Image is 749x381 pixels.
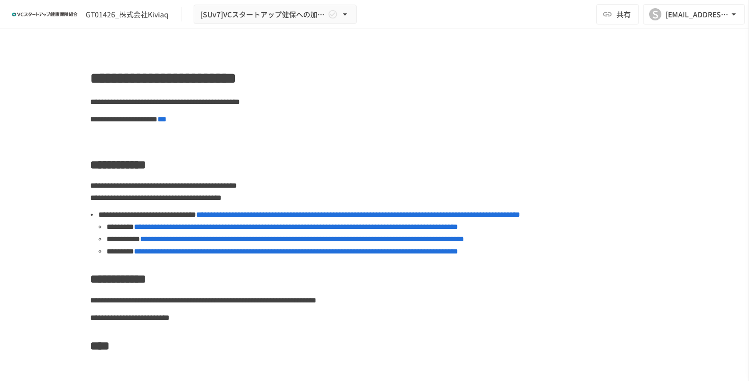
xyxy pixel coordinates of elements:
button: [SUv7]VCスタートアップ健保への加入申請手続き [194,5,357,24]
div: S [649,8,661,20]
button: S[EMAIL_ADDRESS][DOMAIN_NAME] [643,4,745,24]
span: [SUv7]VCスタートアップ健保への加入申請手続き [200,8,326,21]
span: 共有 [617,9,631,20]
button: 共有 [596,4,639,24]
div: GT01426_株式会社Kiviaq [86,9,169,20]
div: [EMAIL_ADDRESS][DOMAIN_NAME] [665,8,729,21]
img: ZDfHsVrhrXUoWEWGWYf8C4Fv4dEjYTEDCNvmL73B7ox [12,6,77,22]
